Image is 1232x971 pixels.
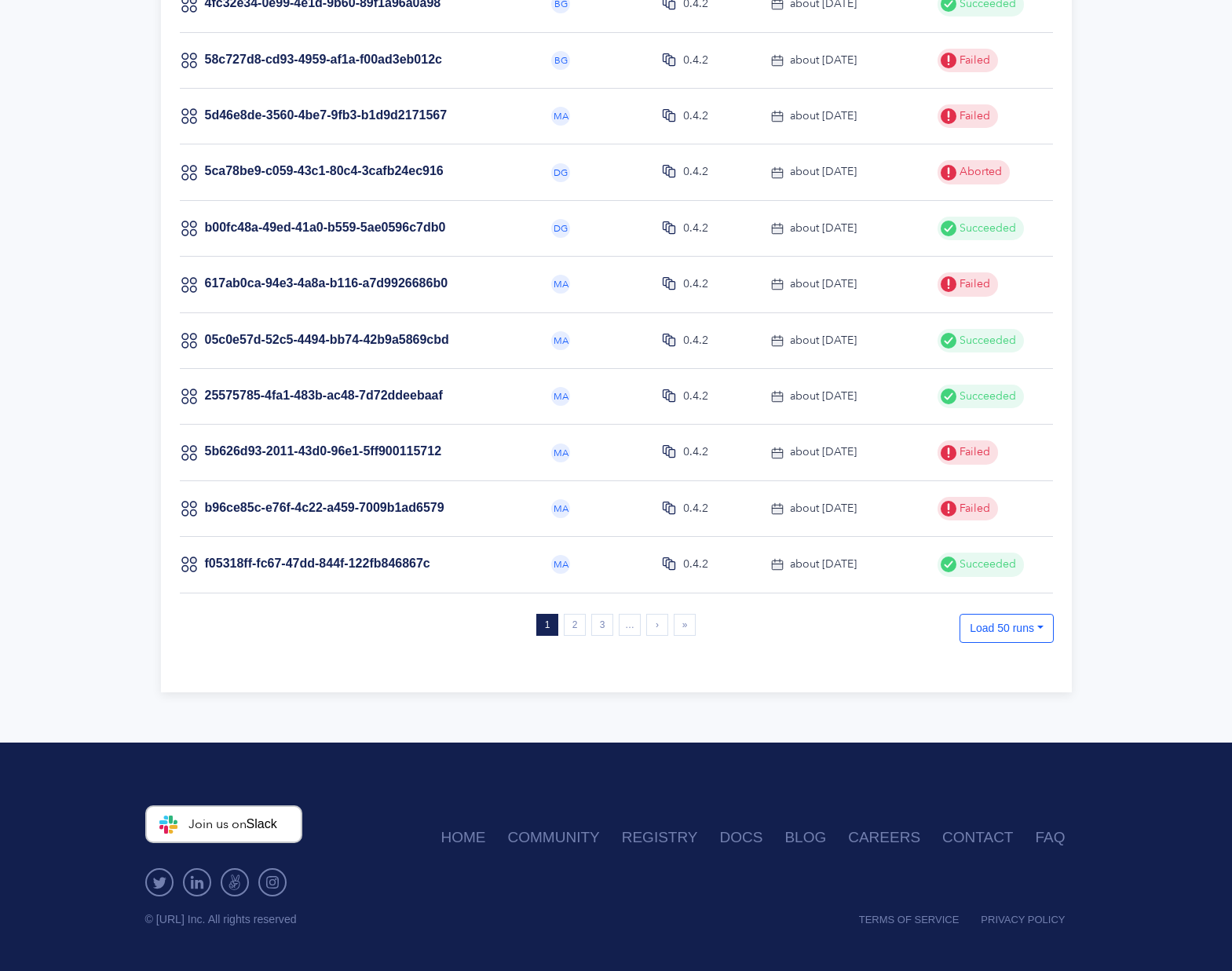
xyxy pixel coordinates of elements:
div: 0.4.2 [683,388,708,405]
div: about [DATE] [790,444,857,461]
div: about [DATE] [790,276,857,293]
a: Contact [942,820,1035,856]
div: 0.4.2 [683,220,708,237]
span: Failed [956,108,990,125]
div: © [URL] Inc. All rights reserved [145,911,616,928]
div: about [DATE] [790,163,857,181]
div: about [DATE] [790,388,857,405]
span: MA [554,504,568,513]
span: BG [554,56,568,65]
span: › [656,619,659,631]
a: 5b626d93-2011-43d0-96e1-5ff900115712 [205,444,442,458]
a: f05318ff-fc67-47dd-844f-122fb846867c [205,557,430,570]
span: DG [554,224,568,233]
div: about [DATE] [790,52,857,69]
span: Succeeded [956,388,1016,405]
div: 0.4.2 [683,332,708,349]
a: Terms of Service [859,906,982,934]
div: about [DATE] [790,332,857,349]
div: 0.4.2 [683,556,708,573]
a: 3 [591,614,613,636]
a: Join us onSlack [145,805,302,843]
a: 5ca78be9-c059-43c1-80c4-3cafb24ec916 [205,164,444,177]
span: MA [554,279,568,289]
a: Docs [719,820,784,856]
span: Slack [247,817,277,830]
div: 0.4.2 [683,500,708,517]
span: Failed [956,500,990,517]
button: Load 50 runs [960,614,1053,643]
div: 0.4.2 [683,52,708,69]
div: 0.4.2 [683,108,708,125]
span: Succeeded [956,332,1016,349]
a: 25575785-4fa1-483b-ac48-7d72ddeebaaf [205,389,443,402]
div: 0.4.2 [683,163,708,181]
div: about [DATE] [790,108,857,125]
span: Succeeded [956,556,1016,573]
span: » [682,619,688,631]
a: Home [441,820,508,856]
a: 2 [564,614,586,636]
span: Failed [956,276,990,293]
a: 05c0e57d-52c5-4494-bb74-42b9a5869cbd [205,333,449,346]
a: 617ab0ca-94e3-4a8a-b116-a7d9926686b0 [205,276,448,290]
a: FAQ [1035,820,1087,856]
span: Aborted [956,163,1002,181]
a: Privacy Policy [981,906,1087,934]
a: 58c727d8-cd93-4959-af1a-f00ad3eb012c [205,53,442,66]
a: Registry [622,820,720,856]
span: MA [554,111,568,121]
div: 0.4.2 [683,276,708,293]
span: Failed [956,52,990,69]
a: 5d46e8de-3560-4be7-9fb3-b1d9d2171567 [205,108,448,122]
div: about [DATE] [790,556,857,573]
div: 0.4.2 [683,444,708,461]
div: about [DATE] [790,220,857,237]
span: MA [554,336,568,345]
span: Failed [956,444,990,461]
a: Careers [848,820,942,856]
a: b00fc48a-49ed-41a0-b559-5ae0596c7db0 [205,221,446,234]
span: DG [554,168,568,177]
a: Blog [784,820,848,856]
span: MA [554,392,568,401]
span: 1 [536,614,558,636]
a: Community [508,820,622,856]
span: MA [554,560,568,569]
div: about [DATE] [790,500,857,517]
span: MA [554,448,568,458]
a: b96ce85c-e76f-4c22-a459-7009b1ad6579 [205,501,444,514]
span: Succeeded [956,220,1016,237]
